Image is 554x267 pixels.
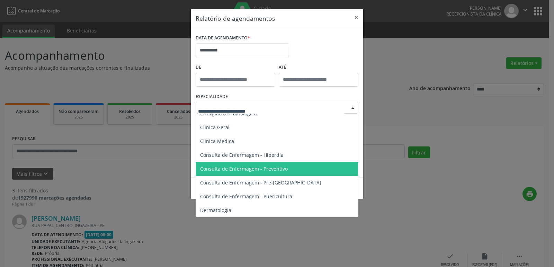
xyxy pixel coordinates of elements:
[200,124,230,131] span: Clinica Geral
[200,138,234,144] span: Clinica Medica
[196,92,228,102] label: ESPECIALIDADE
[196,33,250,44] label: DATA DE AGENDAMENTO
[200,110,257,117] span: Cirurgião Dermatológico
[196,62,275,73] label: De
[196,14,275,23] h5: Relatório de agendamentos
[200,165,288,172] span: Consulta de Enfermagem - Preventivo
[200,207,231,213] span: Dermatologia
[200,179,321,186] span: Consulta de Enfermagem - Pré-[GEOGRAPHIC_DATA]
[200,193,292,200] span: Consulta de Enfermagem - Puericultura
[349,9,363,26] button: Close
[200,152,284,158] span: Consulta de Enfermagem - Hiperdia
[279,62,358,73] label: ATÉ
